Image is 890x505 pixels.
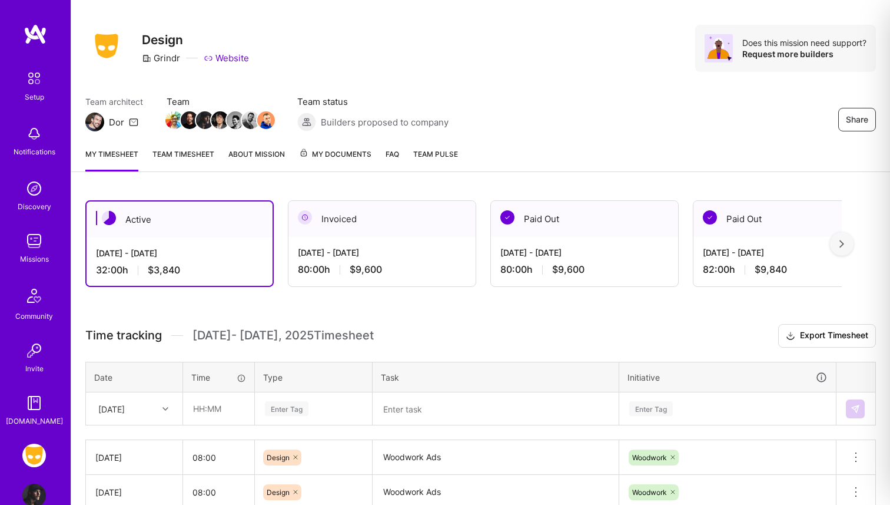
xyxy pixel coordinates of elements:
[212,110,228,130] a: Team Member Avatar
[15,310,53,322] div: Community
[693,201,881,237] div: Paid Out
[267,453,290,462] span: Design
[500,263,669,276] div: 80:00 h
[742,37,866,48] div: Does this mission need support?
[85,30,128,62] img: Company Logo
[22,391,46,415] img: guide book
[373,362,619,392] th: Task
[705,34,733,62] img: Avatar
[846,114,868,126] span: Share
[196,111,214,129] img: Team Member Avatar
[228,148,285,171] a: About Mission
[98,402,125,415] div: [DATE]
[297,95,449,108] span: Team status
[299,148,371,171] a: My Documents
[627,371,828,384] div: Initiative
[129,117,138,127] i: icon Mail
[413,150,458,159] span: Team Pulse
[755,263,787,276] span: $9,840
[839,240,844,248] img: right
[374,441,617,474] textarea: Woodwork Ads
[22,339,46,362] img: Invite
[184,393,254,424] input: HH:MM
[350,263,382,276] span: $9,600
[182,110,197,130] a: Team Member Avatar
[321,116,449,128] span: Builders proposed to company
[255,362,373,392] th: Type
[14,146,55,158] div: Notifications
[243,110,258,130] a: Team Member Avatar
[85,148,138,171] a: My timesheet
[228,110,243,130] a: Team Member Avatar
[86,362,183,392] th: Date
[227,111,244,129] img: Team Member Avatar
[162,406,168,412] i: icon Chevron
[96,264,263,276] div: 32:00 h
[22,122,46,146] img: bell
[142,52,180,64] div: Grindr
[257,111,275,129] img: Team Member Avatar
[632,453,667,462] span: Woodwork
[778,324,876,348] button: Export Timesheet
[552,263,585,276] span: $9,600
[18,200,51,213] div: Discovery
[197,110,212,130] a: Team Member Avatar
[167,95,274,108] span: Team
[85,328,162,343] span: Time tracking
[413,148,458,171] a: Team Pulse
[109,116,124,128] div: Dor
[298,263,466,276] div: 80:00 h
[265,400,308,418] div: Enter Tag
[87,202,273,237] div: Active
[500,246,669,259] div: [DATE] - [DATE]
[142,32,249,47] h3: Design
[85,113,104,131] img: Team Architect
[386,148,399,171] a: FAQ
[851,404,860,414] img: Submit
[142,54,151,63] i: icon CompanyGray
[20,253,49,265] div: Missions
[703,210,717,225] img: Paid Out
[191,371,246,384] div: Time
[299,148,371,161] span: My Documents
[95,486,173,499] div: [DATE]
[19,444,49,467] a: Grindr: Design
[22,229,46,253] img: teamwork
[703,263,871,276] div: 82:00 h
[167,110,182,130] a: Team Member Avatar
[165,111,183,129] img: Team Member Avatar
[258,110,274,130] a: Team Member Avatar
[102,211,116,225] img: Active
[838,108,876,131] button: Share
[152,148,214,171] a: Team timesheet
[742,48,866,60] div: Request more builders
[629,400,673,418] div: Enter Tag
[183,442,254,473] input: HH:MM
[25,362,44,375] div: Invite
[242,111,260,129] img: Team Member Avatar
[298,246,466,259] div: [DATE] - [DATE]
[703,246,871,259] div: [DATE] - [DATE]
[298,210,312,225] img: Invoiced
[24,24,47,45] img: logo
[22,66,47,91] img: setup
[267,488,290,497] span: Design
[192,328,374,343] span: [DATE] - [DATE] , 2025 Timesheet
[500,210,514,225] img: Paid Out
[786,330,795,342] i: icon Download
[211,111,229,129] img: Team Member Avatar
[297,113,316,131] img: Builders proposed to company
[95,451,173,464] div: [DATE]
[204,52,249,64] a: Website
[96,247,263,259] div: [DATE] - [DATE]
[25,91,44,103] div: Setup
[632,488,667,497] span: Woodwork
[491,201,678,237] div: Paid Out
[22,444,46,467] img: Grindr: Design
[22,177,46,200] img: discovery
[85,95,143,108] span: Team architect
[181,111,198,129] img: Team Member Avatar
[20,282,48,310] img: Community
[6,415,63,427] div: [DOMAIN_NAME]
[148,264,180,276] span: $3,840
